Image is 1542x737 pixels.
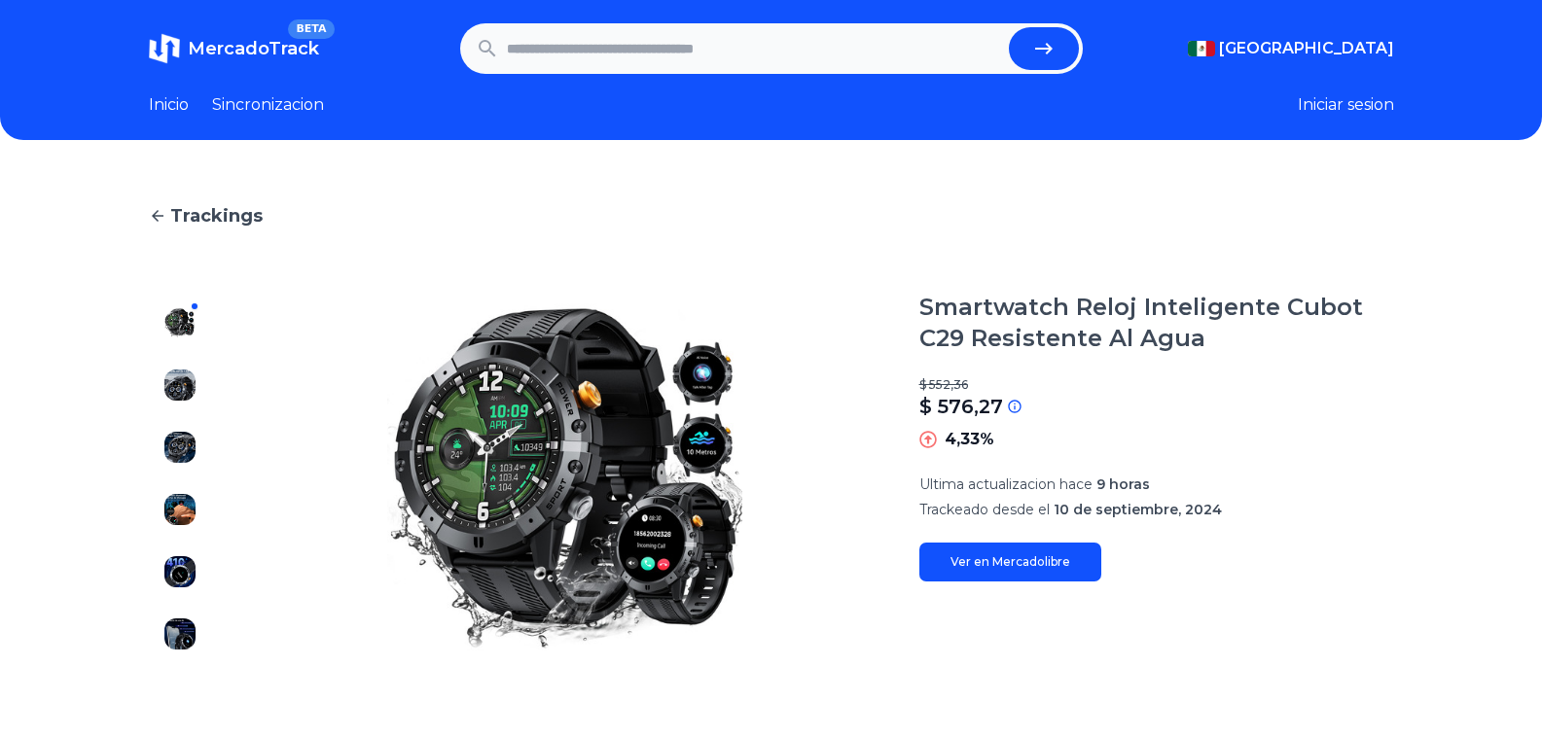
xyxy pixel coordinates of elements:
a: MercadoTrackBETA [149,33,319,64]
h1: Smartwatch Reloj Inteligente Cubot C29 Resistente Al Agua [919,292,1394,354]
a: Ver en Mercadolibre [919,543,1101,581]
a: Trackings [149,202,1394,229]
button: Iniciar sesion [1298,93,1394,117]
img: Mexico [1188,41,1215,56]
img: Smartwatch Reloj Inteligente Cubot C29 Resistente Al Agua [164,307,196,338]
img: Smartwatch Reloj Inteligente Cubot C29 Resistente Al Agua [164,556,196,587]
img: MercadoTrack [149,33,180,64]
p: 4,33% [945,428,994,451]
img: Smartwatch Reloj Inteligente Cubot C29 Resistente Al Agua [250,292,880,665]
img: Smartwatch Reloj Inteligente Cubot C29 Resistente Al Agua [164,369,196,401]
span: Ultima actualizacion hace [919,475,1093,493]
p: $ 552,36 [919,377,1394,393]
button: [GEOGRAPHIC_DATA] [1188,37,1394,60]
span: 9 horas [1096,475,1150,493]
a: Sincronizacion [212,93,324,117]
a: Inicio [149,93,189,117]
img: Smartwatch Reloj Inteligente Cubot C29 Resistente Al Agua [164,618,196,649]
p: $ 576,27 [919,393,1003,420]
span: Trackeado desde el [919,501,1050,518]
span: Trackings [170,202,263,229]
img: Smartwatch Reloj Inteligente Cubot C29 Resistente Al Agua [164,494,196,525]
span: MercadoTrack [188,38,319,59]
img: Smartwatch Reloj Inteligente Cubot C29 Resistente Al Agua [164,432,196,463]
span: [GEOGRAPHIC_DATA] [1219,37,1394,60]
span: BETA [288,19,334,39]
span: 10 de septiembre, 2024 [1054,501,1222,518]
